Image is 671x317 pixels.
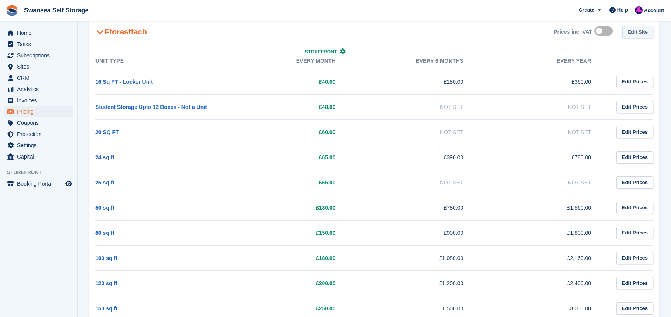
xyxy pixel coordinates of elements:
td: £1,560.00 [479,195,607,220]
td: £65.00 [223,145,351,170]
td: £65.00 [223,170,351,195]
a: menu [4,129,73,140]
a: Swansea Self Storage [21,4,91,17]
span: CRM [17,72,64,83]
a: 100 sq ft [95,255,117,261]
td: Not Set [351,94,479,119]
a: menu [4,61,73,72]
a: menu [4,178,73,189]
a: Edit Prices [616,126,653,139]
a: Student Storage Upto 12 Boxes - Not a Unit [95,104,207,110]
span: Help [617,6,628,14]
a: Edit Prices [616,302,653,315]
th: Every year [479,53,607,69]
span: Subscriptions [17,50,64,61]
td: £48.00 [223,94,351,119]
a: Edit Prices [616,202,653,214]
a: Storefront [305,49,346,55]
td: £780.00 [479,145,607,170]
td: £360.00 [479,69,607,94]
td: £2,160.00 [479,245,607,270]
span: Sites [17,61,64,72]
td: Not Set [351,119,479,145]
a: 80 sq ft [95,230,114,236]
td: £40.00 [223,69,351,94]
span: Tasks [17,39,64,50]
td: £130.00 [223,195,351,220]
td: £390.00 [351,145,479,170]
td: £780.00 [351,195,479,220]
span: Protection [17,129,64,140]
a: Preview store [64,179,73,188]
td: Not Set [479,94,607,119]
span: Capital [17,151,64,162]
td: £1,800.00 [479,220,607,245]
img: Donna Davies [635,6,643,14]
a: menu [4,84,73,95]
td: £1,080.00 [351,245,479,270]
span: Analytics [17,84,64,95]
a: menu [4,117,73,128]
a: menu [4,106,73,117]
span: Create [579,6,594,14]
td: £2,400.00 [479,270,607,296]
a: menu [4,151,73,162]
h2: Fforestfach [95,27,147,36]
td: £150.00 [223,220,351,245]
a: 120 sq ft [95,280,117,286]
td: £200.00 [223,270,351,296]
td: £180.00 [223,245,351,270]
a: menu [4,72,73,83]
span: Pricing [17,106,64,117]
span: Settings [17,140,64,151]
img: stora-icon-8386f47178a22dfd0bd8f6a31ec36ba5ce8667c1dd55bd0f319d3a0aa187defe.svg [6,5,18,16]
a: 16 Sq FT - Locker Unit [95,79,153,85]
th: Unit Type [95,53,223,69]
a: Edit Prices [616,151,653,164]
span: Coupons [17,117,64,128]
a: 150 sq ft [95,305,117,312]
td: Not Set [479,170,607,195]
a: 24 sq ft [95,154,114,160]
a: Edit Prices [616,76,653,88]
span: Storefront [7,169,77,176]
a: Edit Prices [616,227,653,239]
a: Edit Site [622,26,653,38]
td: Not Set [351,170,479,195]
span: Account [644,7,664,14]
a: Edit Prices [616,252,653,265]
span: Booking Portal [17,178,64,189]
td: £180.00 [351,69,479,94]
a: menu [4,28,73,38]
a: 50 sq ft [95,205,114,211]
a: menu [4,39,73,50]
td: Not Set [479,119,607,145]
td: £1,200.00 [351,270,479,296]
a: menu [4,95,73,106]
span: Storefront [305,49,337,55]
th: Every 6 months [351,53,479,69]
td: £60.00 [223,119,351,145]
a: Edit Prices [616,176,653,189]
span: Home [17,28,64,38]
a: Edit Prices [616,277,653,290]
a: 20 SQ FT [95,129,119,135]
a: 25 sq ft [95,179,114,186]
div: Prices inc. VAT [554,29,592,35]
span: Invoices [17,95,64,106]
a: menu [4,140,73,151]
a: Edit Prices [616,101,653,114]
th: Every month [223,53,351,69]
a: menu [4,50,73,61]
td: £900.00 [351,220,479,245]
